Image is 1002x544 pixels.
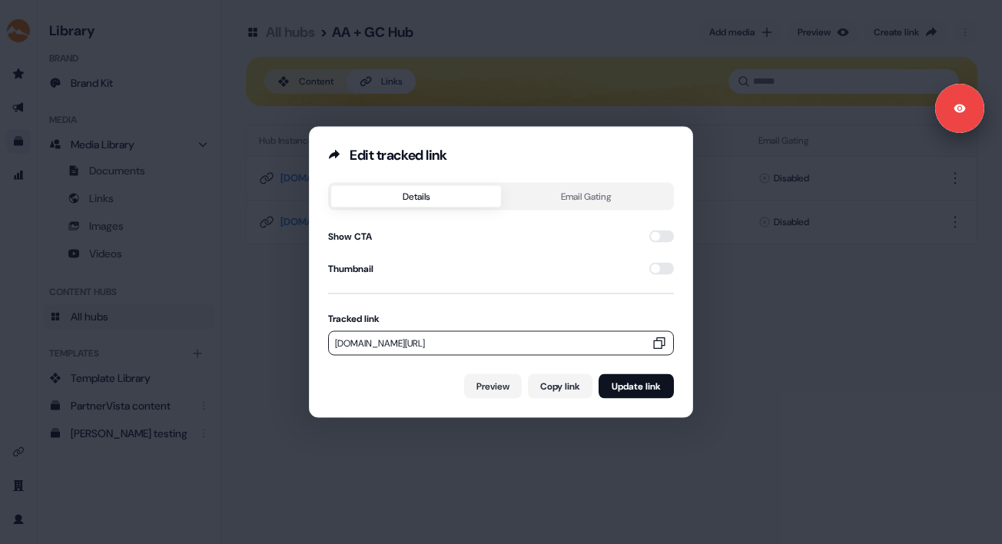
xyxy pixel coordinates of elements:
div: Show CTA [328,229,372,244]
a: Preview [464,374,522,399]
button: Email Gating [501,186,671,207]
button: Copy link [528,374,592,399]
div: Edit tracked link [350,146,446,164]
div: Thumbnail [328,263,373,275]
label: Tracked link [328,313,674,325]
button: Details [331,186,501,207]
div: [DOMAIN_NAME][URL] [335,338,649,349]
button: Update link [599,374,674,399]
